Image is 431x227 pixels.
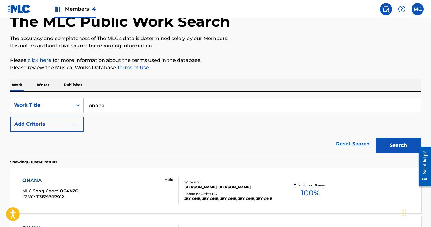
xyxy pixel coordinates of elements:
a: Terms of Use [116,65,149,70]
p: Work [10,79,24,91]
div: Drag [402,204,406,222]
div: User Menu [412,3,424,15]
a: click here [28,57,51,63]
p: Writer [35,79,51,91]
span: MLC Song Code : [22,188,60,194]
div: ONANA [22,177,79,184]
iframe: Chat Widget [401,198,431,227]
img: help [398,5,405,13]
img: MLC Logo [7,5,31,13]
div: Work Title [14,102,69,109]
div: JEY ONE, JEY ONE, JEY ONE, JEY ONE, JEY ONE [184,196,276,202]
p: Please review the Musical Works Database [10,64,421,71]
p: The accuracy and completeness of The MLC's data is determined solely by our Members. [10,35,421,42]
p: Publisher [62,79,84,91]
span: T3179707912 [36,194,64,200]
p: Please for more information about the terms used in the database. [10,57,421,64]
iframe: Resource Center [414,141,431,191]
form: Search Form [10,98,421,156]
h1: The MLC Public Work Search [10,12,230,31]
a: Reset Search [333,137,373,151]
span: Members [65,5,96,12]
span: OC4N2O [60,188,79,194]
p: It is not an authoritative source for recording information. [10,42,421,49]
span: ISWC : [22,194,36,200]
span: 100 % [301,188,320,198]
img: 9d2ae6d4665cec9f34b9.svg [71,120,79,128]
img: search [382,5,390,13]
div: Recording Artists ( 76 ) [184,191,276,196]
p: Showing 1 - 10 of 66 results [10,159,57,165]
button: Search [376,138,421,153]
button: Add Criteria [10,117,84,132]
p: Total Known Shares: [294,183,327,188]
a: Public Search [380,3,392,15]
div: [PERSON_NAME], [PERSON_NAME] [184,185,276,190]
a: ONANAMLC Song Code:OC4N2OISWC:T3179707912 HoldWriters (2)[PERSON_NAME], [PERSON_NAME]Recording Ar... [10,168,421,213]
p: Hold [165,177,173,182]
div: Writers ( 2 ) [184,180,276,185]
img: Top Rightsholders [54,5,61,13]
div: Help [396,3,408,15]
span: 4 [92,6,96,12]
